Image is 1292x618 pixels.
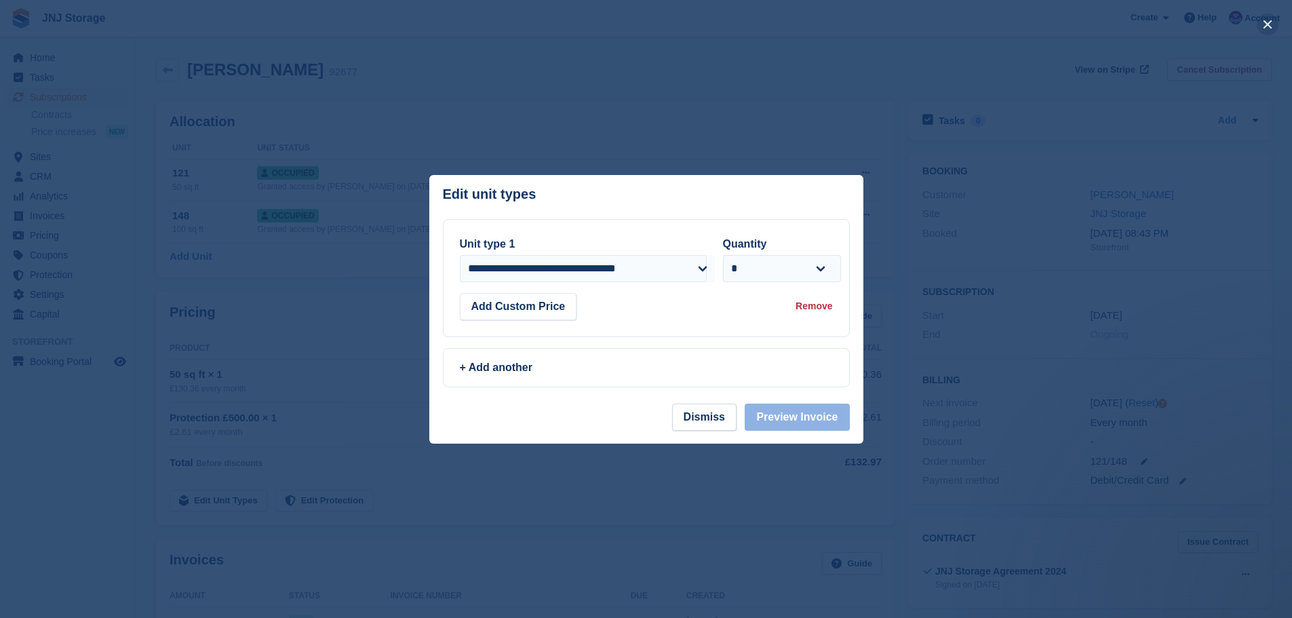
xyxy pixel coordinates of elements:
[1257,14,1278,35] button: close
[443,348,850,387] a: + Add another
[796,299,832,313] div: Remove
[460,360,833,376] div: + Add another
[672,404,737,431] button: Dismiss
[723,238,767,250] label: Quantity
[460,293,577,320] button: Add Custom Price
[443,187,536,202] p: Edit unit types
[745,404,849,431] button: Preview Invoice
[460,238,515,250] label: Unit type 1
